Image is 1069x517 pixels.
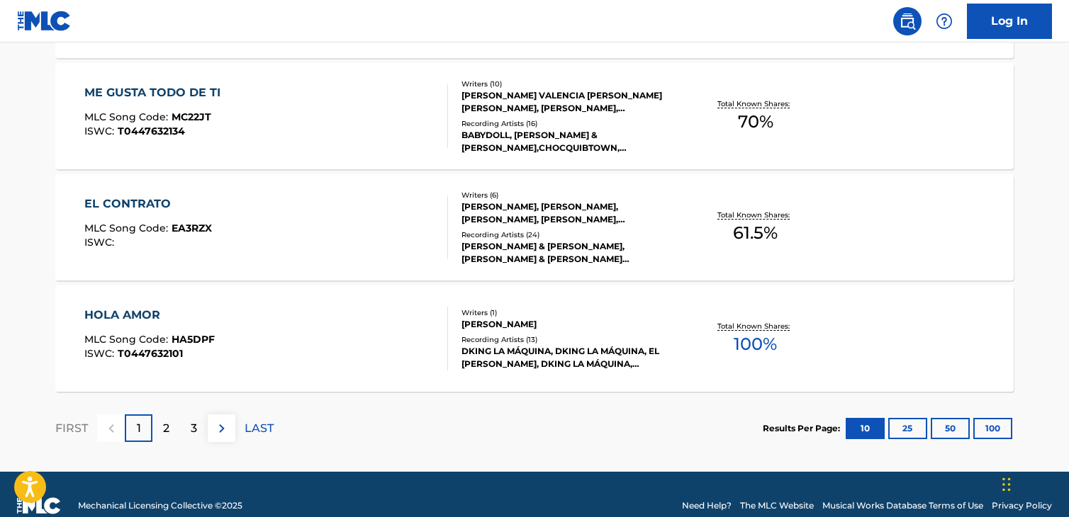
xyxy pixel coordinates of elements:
span: 100 % [734,331,777,357]
a: EL CONTRATOMLC Song Code:EA3RZXISWC:Writers (6)[PERSON_NAME], [PERSON_NAME], [PERSON_NAME], [PERS... [55,174,1014,280]
p: 3 [191,420,197,437]
div: [PERSON_NAME] & [PERSON_NAME], [PERSON_NAME] & [PERSON_NAME] [PERSON_NAME] & [PERSON_NAME] [PERSO... [461,240,676,266]
p: Total Known Shares: [717,98,793,109]
img: search [899,13,916,30]
a: Musical Works Database Terms of Use [822,499,983,512]
div: Writers ( 10 ) [461,79,676,89]
span: MLC Song Code : [84,333,172,346]
div: Widget de chat [998,449,1069,517]
a: HOLA AMORMLC Song Code:HA5DPFISWC:T0447632101Writers (1)[PERSON_NAME]Recording Artists (13)DKING ... [55,285,1014,392]
span: 70 % [738,109,773,135]
span: 61.5 % [733,220,778,246]
span: MLC Song Code : [84,110,172,123]
a: Privacy Policy [992,499,1052,512]
iframe: Chat Widget [998,449,1069,517]
a: Public Search [893,7,922,35]
a: The MLC Website [740,499,814,512]
div: Recording Artists ( 16 ) [461,118,676,129]
div: EL CONTRATO [84,195,212,212]
span: ISWC : [84,236,118,249]
img: logo [17,497,61,514]
p: Total Known Shares: [717,321,793,331]
div: Writers ( 1 ) [461,307,676,318]
p: 1 [137,420,141,437]
a: ME GUSTA TODO DE TIMLC Song Code:MC22JTISWC:T0447632134Writers (10)[PERSON_NAME] VALENCIA [PERSON... [55,63,1014,169]
img: right [213,420,230,437]
span: ISWC : [84,125,118,137]
button: 25 [888,418,927,439]
button: 50 [931,418,970,439]
div: HOLA AMOR [84,307,215,324]
div: DKING LA MÁQUINA, DKING LA MÁQUINA, EL [PERSON_NAME], DKING LA MÁQUINA, [PERSON_NAME], [PERSON_NAME] [461,345,676,370]
span: MC22JT [172,110,211,123]
div: [PERSON_NAME] [461,318,676,331]
p: LAST [245,420,274,437]
div: BABYDOLL, [PERSON_NAME] & [PERSON_NAME],CHOCQUIBTOWN, [PERSON_NAME] & [PERSON_NAME], CHOCQUIBTOWN... [461,129,676,154]
a: Need Help? [682,499,732,512]
div: [PERSON_NAME], [PERSON_NAME], [PERSON_NAME], [PERSON_NAME], [PERSON_NAME] [PERSON_NAME] [PERSON_N... [461,200,676,226]
div: Writers ( 6 ) [461,190,676,200]
p: Total Known Shares: [717,210,793,220]
span: T0447632101 [118,347,183,360]
span: ISWC : [84,347,118,360]
p: 2 [163,420,169,437]
div: [PERSON_NAME] VALENCIA [PERSON_NAME] [PERSON_NAME], [PERSON_NAME], [PERSON_NAME], [PERSON_NAME], ... [461,89,676,115]
img: MLC Logo [17,11,72,31]
span: T0447632134 [118,125,185,137]
span: HA5DPF [172,333,215,346]
a: Log In [967,4,1052,39]
div: Recording Artists ( 24 ) [461,229,676,240]
div: Recording Artists ( 13 ) [461,334,676,345]
span: EA3RZX [172,222,212,234]
div: ME GUSTA TODO DE TI [84,84,228,101]
button: 10 [846,418,885,439]
p: FIRST [55,420,88,437]
div: Arrastrar [1002,463,1011,506]
span: Mechanical Licensing Collective © 2025 [78,499,242,512]
button: 100 [973,418,1012,439]
span: MLC Song Code : [84,222,172,234]
p: Results Per Page: [763,422,844,435]
div: Help [930,7,958,35]
img: help [936,13,953,30]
